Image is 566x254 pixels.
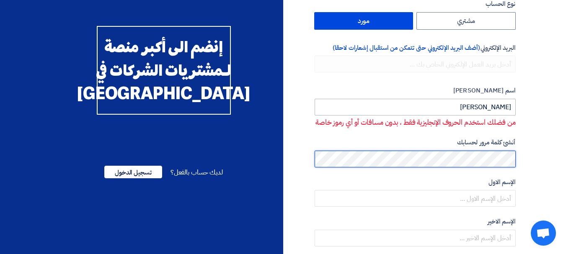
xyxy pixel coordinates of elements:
[315,177,516,187] label: الإسم الاول
[315,43,516,53] label: البريد الإلكتروني
[315,86,516,95] label: اسم [PERSON_NAME]
[315,190,516,207] input: أدخل الإسم الاول ...
[104,167,162,177] a: تسجيل الدخول
[333,43,481,52] span: (أضف البريد الإلكتروني حتى تتمكن من استقبال إشعارات لاحقا)
[315,56,516,72] input: أدخل بريد العمل الإلكتروني الخاص بك ...
[315,138,516,147] label: أنشئ كلمة مرور لحسابك
[315,230,516,246] input: أدخل الإسم الاخير ...
[314,12,414,30] label: مورد
[315,117,516,128] p: من فضلك استخدم الحروف الإنجليزية فقط ، بدون مسافات أو أي رموز خاصة
[97,26,231,115] div: إنضم الى أكبر منصة لـمشتريات الشركات في [GEOGRAPHIC_DATA]
[315,217,516,226] label: الإسم الاخير
[171,167,223,177] span: لديك حساب بالفعل؟
[416,12,516,30] label: مشتري
[531,221,556,246] div: Open chat
[315,99,516,115] input: اسم المستخدم
[104,166,162,178] span: تسجيل الدخول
